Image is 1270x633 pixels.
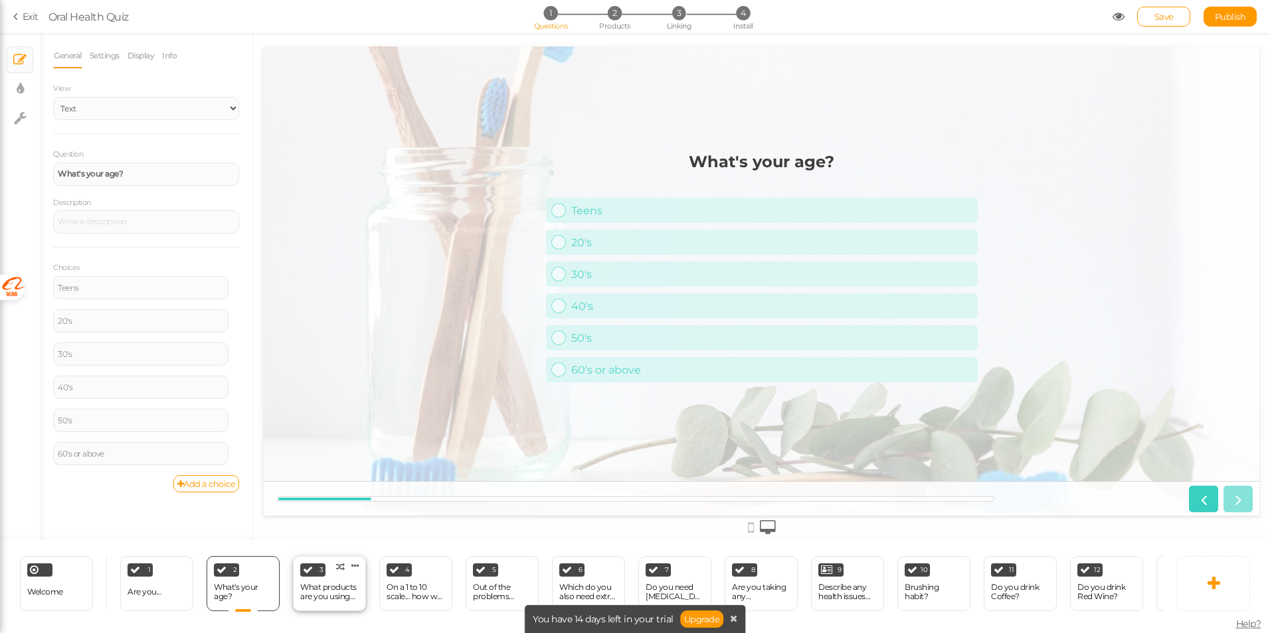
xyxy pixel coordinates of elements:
span: Save [1154,11,1174,22]
div: 50's [308,285,709,298]
div: 2 What's your age? [207,556,280,611]
div: Are you... [128,587,161,597]
span: Products [599,21,630,31]
span: 12 [1094,567,1100,573]
div: 12 Do you drink Red Wine? [1070,556,1143,611]
div: 50's [58,417,224,425]
span: Install [733,21,753,31]
li: 3 Linking [648,6,710,20]
div: 4 On a 1 to 10 scale... how well does your current toothpaste w... [379,556,452,611]
a: General [53,43,82,68]
div: 30's [308,222,709,234]
strong: What's your age? [58,169,123,178]
a: Settings [89,43,120,68]
div: Oral Health Quiz [48,9,129,25]
span: Questions [534,21,568,31]
a: Exit [13,10,39,23]
div: 60's or above [58,450,224,458]
div: Save [1137,7,1190,27]
div: Describe any health issues you have. [818,583,877,601]
span: 1 [543,6,557,20]
a: Info [161,43,177,68]
div: 6 Which do you also need extra help with? [552,556,625,611]
span: 7 [665,567,669,573]
div: What products are you using now? [300,583,359,601]
span: 3 [672,6,686,20]
a: Upgrade [680,610,724,628]
span: 2 [233,567,237,573]
strong: What's your age? [425,105,571,125]
span: 11 [1009,567,1014,573]
span: Welcome [27,587,63,597]
div: 7 Do you need [MEDICAL_DATA] FAST? [638,556,711,611]
div: 20's [308,190,709,202]
div: What's your age? [214,583,272,601]
div: 1 Are you... [120,556,193,611]
label: Choices [53,263,80,273]
span: 10 [921,567,927,573]
div: Brushing habit? [905,583,963,601]
span: 5 [492,567,496,573]
span: Help? [1236,618,1261,630]
div: 3 What products are you using now? [293,556,366,611]
span: 4 [405,567,410,573]
div: 40's [58,384,224,391]
li: 1 Questions [519,6,581,20]
div: Are you taking any medications? [732,583,790,601]
div: 10 Brushing habit? [897,556,970,611]
div: Which do you also need extra help with? [559,583,618,601]
div: Welcome [20,556,93,611]
div: Teens [308,158,709,171]
div: On a 1 to 10 scale... how well does your current toothpaste w... [387,583,445,601]
div: Do you need [MEDICAL_DATA] FAST? [646,583,704,601]
div: 11 Do you drink Coffee? [984,556,1057,611]
span: View [53,84,70,93]
label: Description [53,198,91,208]
div: 5 Out of the problems below, which do you need most help with? [466,556,539,611]
div: 13 Do you Smoke? [1156,556,1229,611]
a: Display [127,43,155,68]
div: 8 Are you taking any medications? [725,556,798,611]
span: 3 [319,567,323,573]
div: Do you drink Red Wine? [1077,583,1136,601]
li: 2 Products [584,6,646,20]
div: Teens [58,284,224,292]
div: 9 Describe any health issues you have. [811,556,884,611]
div: Do you drink Coffee? [991,583,1049,601]
li: 4 Install [712,6,774,20]
span: 1 [148,567,151,573]
span: 6 [579,567,583,573]
div: 20's [58,317,224,325]
div: Out of the problems below, which do you need most help with? [473,583,531,601]
div: 60's or above [308,317,709,330]
span: Publish [1215,11,1246,22]
span: You have 14 days left in your trial [533,614,674,624]
span: 9 [838,567,842,573]
span: Linking [667,21,691,31]
span: 4 [736,6,750,20]
span: 8 [751,567,755,573]
div: 30's [58,350,224,358]
span: 2 [608,6,622,20]
a: Add a choice [173,475,240,492]
div: 40's [308,253,709,266]
label: Question [53,150,83,159]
